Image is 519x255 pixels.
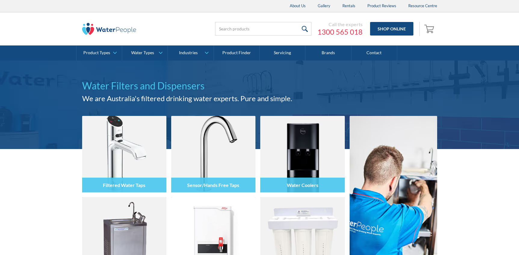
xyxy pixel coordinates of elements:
[214,45,260,61] a: Product Finder
[287,182,318,188] h4: Water Coolers
[82,23,136,35] img: The Water People
[423,22,437,36] a: Open empty cart
[122,45,168,61] a: Water Types
[179,50,198,55] div: Industries
[370,22,413,36] a: Shop Online
[187,182,239,188] h4: Sensor/Hands Free Taps
[305,45,351,61] a: Brands
[83,50,110,55] div: Product Types
[103,182,145,188] h4: Filtered Water Taps
[168,45,213,61] a: Industries
[171,116,255,192] img: Sensor/Hands Free Taps
[351,45,397,61] a: Contact
[131,50,154,55] div: Water Types
[82,116,166,192] img: Filtered Water Taps
[215,22,311,36] input: Search products
[317,27,363,36] a: 1300 565 018
[260,116,344,192] img: Water Coolers
[260,45,305,61] a: Servicing
[424,24,436,33] img: shopping cart
[317,21,363,27] div: Call the experts
[76,45,122,61] a: Product Types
